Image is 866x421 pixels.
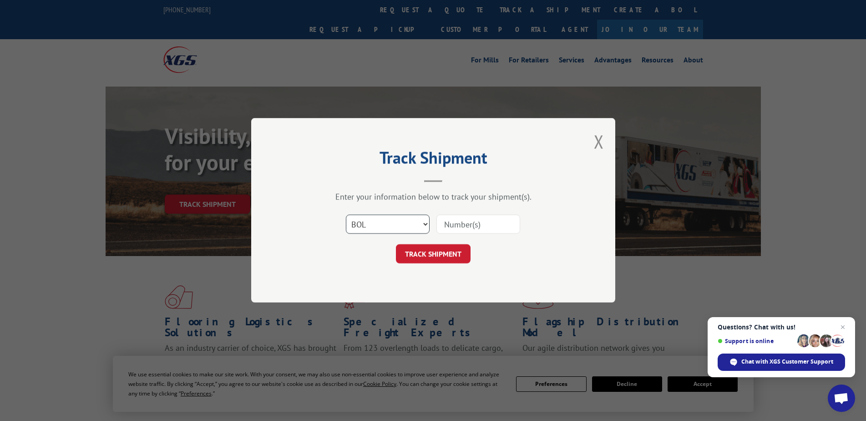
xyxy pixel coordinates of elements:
[297,192,570,202] div: Enter your information below to track your shipment(s).
[436,215,520,234] input: Number(s)
[718,323,845,331] span: Questions? Chat with us!
[828,385,855,412] div: Open chat
[837,322,848,333] span: Close chat
[297,151,570,169] h2: Track Shipment
[718,338,794,344] span: Support is online
[396,245,471,264] button: TRACK SHIPMENT
[741,358,833,366] span: Chat with XGS Customer Support
[718,354,845,371] div: Chat with XGS Customer Support
[594,129,604,154] button: Close modal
